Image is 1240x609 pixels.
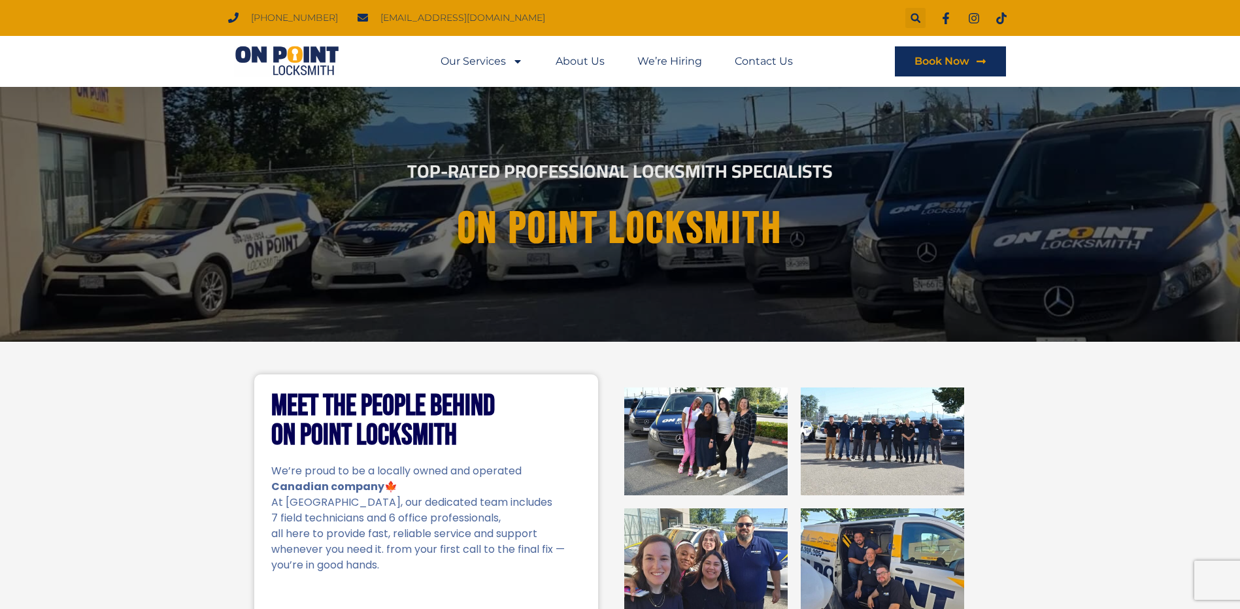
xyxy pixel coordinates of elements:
span: [PHONE_NUMBER] [248,9,338,27]
p: 7 field technicians and 6 office professionals, [271,510,581,526]
span: [EMAIL_ADDRESS][DOMAIN_NAME] [377,9,545,27]
p: We’re proud to be a locally owned and operated [271,463,581,479]
span: Book Now [914,56,969,67]
div: Search [905,8,926,28]
a: We’re Hiring [637,46,702,76]
img: On Point Locksmith Port Coquitlam, BC 1 [624,387,788,495]
img: On Point Locksmith Port Coquitlam, BC 2 [801,387,964,495]
a: Book Now [895,46,1006,76]
h2: Top-Rated Professional Locksmith Specialists [257,162,984,180]
a: About Us [556,46,605,76]
nav: Menu [441,46,793,76]
a: Contact Us [735,46,793,76]
p: all here to provide fast, reliable service and support [271,526,581,542]
a: Our Services [441,46,523,76]
h1: On point Locksmith [268,205,973,254]
h2: Meet the People Behind On Point Locksmith [271,391,581,450]
p: you’re in good hands. [271,557,581,573]
strong: Canadian company [271,479,384,494]
p: whenever you need it. from your first call to the final fix — [271,542,581,557]
p: 🍁 At [GEOGRAPHIC_DATA], our dedicated team includes [271,479,581,510]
